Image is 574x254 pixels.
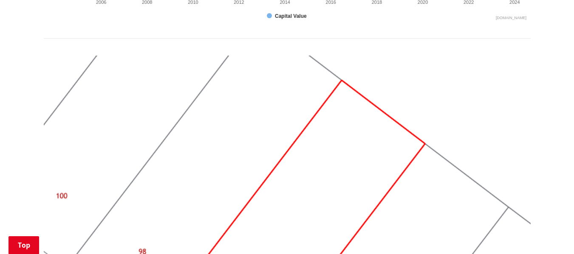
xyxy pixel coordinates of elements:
[535,218,566,249] iframe: Messenger Launcher
[267,12,308,20] button: Show Capital Value
[495,16,526,20] text: Chart credits: Highcharts.com
[8,236,39,254] a: Top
